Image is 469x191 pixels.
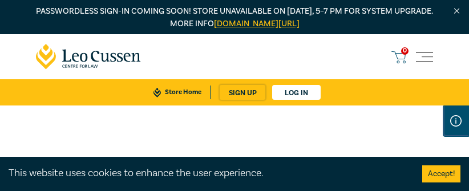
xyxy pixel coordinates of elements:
[452,6,462,16] img: Close
[422,165,460,182] button: Accept cookies
[36,5,433,30] p: Passwordless sign-in coming soon! Store unavailable on [DATE], 5–7 PM for system upgrade. More info
[214,18,300,29] a: [DOMAIN_NAME][URL]
[9,166,405,181] div: This website uses cookies to enhance the user experience.
[145,86,211,99] a: Store Home
[416,48,433,66] button: Toggle navigation
[401,47,409,55] span: 0
[220,85,265,100] a: sign up
[450,115,462,127] img: Information Icon
[272,85,321,100] a: Log in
